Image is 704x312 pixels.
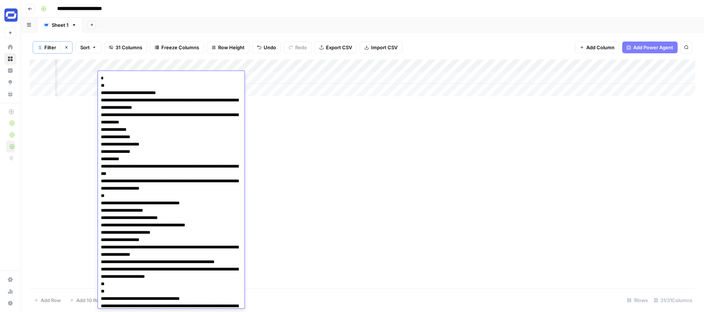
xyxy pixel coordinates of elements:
[4,88,16,100] a: Your Data
[315,42,357,53] button: Export CSV
[371,44,397,51] span: Import CSV
[651,294,695,306] div: 31/31 Columns
[76,42,101,53] button: Sort
[37,18,83,32] a: Sheet 1
[4,6,16,24] button: Workspace: Synthesia
[622,42,678,53] button: Add Power Agent
[264,44,276,51] span: Undo
[104,42,147,53] button: 31 Columns
[44,44,56,51] span: Filter
[4,297,16,309] button: Help + Support
[575,42,619,53] button: Add Column
[65,294,110,306] button: Add 10 Rows
[4,65,16,76] a: Insights
[33,42,60,53] button: 1Filter
[39,44,41,50] span: 1
[633,44,673,51] span: Add Power Agent
[295,44,307,51] span: Redo
[4,274,16,286] a: Settings
[284,42,312,53] button: Redo
[161,44,199,51] span: Freeze Columns
[4,41,16,53] a: Home
[76,297,106,304] span: Add 10 Rows
[41,297,61,304] span: Add Row
[150,42,204,53] button: Freeze Columns
[624,294,651,306] div: 1 Rows
[4,53,16,65] a: Browse
[586,44,615,51] span: Add Column
[360,42,402,53] button: Import CSV
[4,76,16,88] a: Opportunities
[207,42,249,53] button: Row Height
[52,21,69,29] div: Sheet 1
[4,8,18,22] img: Synthesia Logo
[326,44,352,51] span: Export CSV
[218,44,245,51] span: Row Height
[38,44,42,50] div: 1
[30,294,65,306] button: Add Row
[80,44,90,51] span: Sort
[115,44,142,51] span: 31 Columns
[252,42,281,53] button: Undo
[4,286,16,297] a: Usage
